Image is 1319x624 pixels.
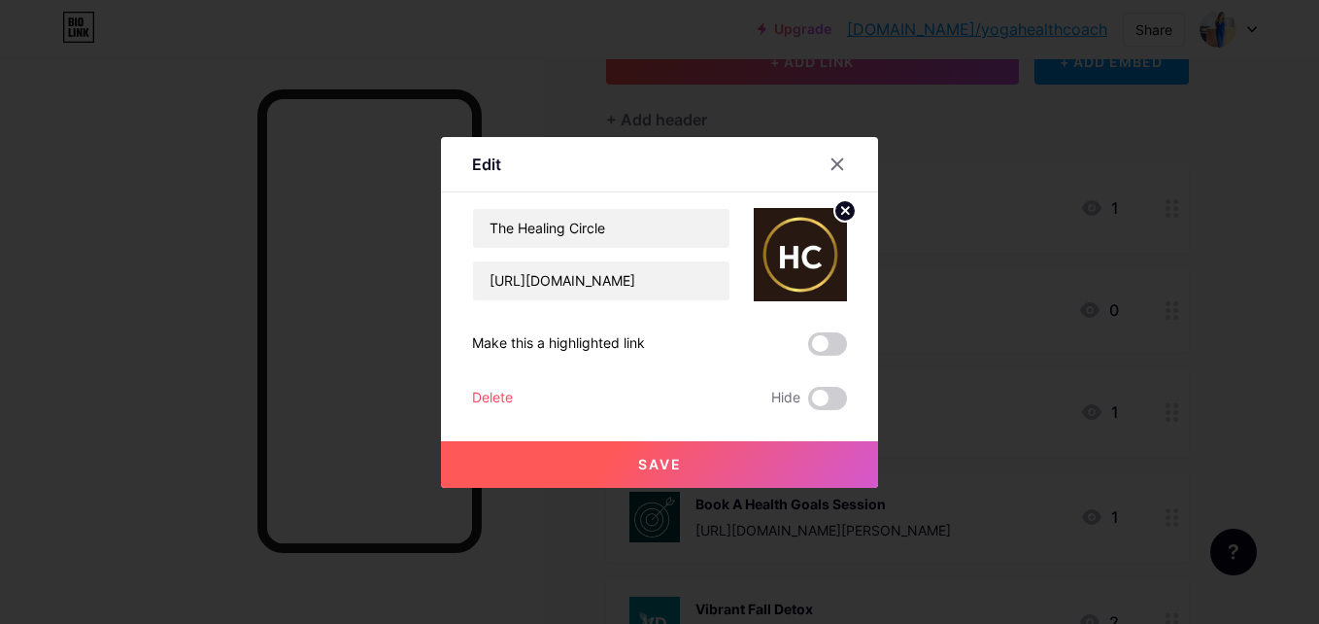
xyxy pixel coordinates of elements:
[472,332,645,356] div: Make this a highlighted link
[473,209,729,248] input: Title
[473,261,729,300] input: URL
[472,387,513,410] div: Delete
[771,387,800,410] span: Hide
[754,208,847,301] img: link_thumbnail
[441,441,878,488] button: Save
[638,456,682,472] span: Save
[472,153,501,176] div: Edit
